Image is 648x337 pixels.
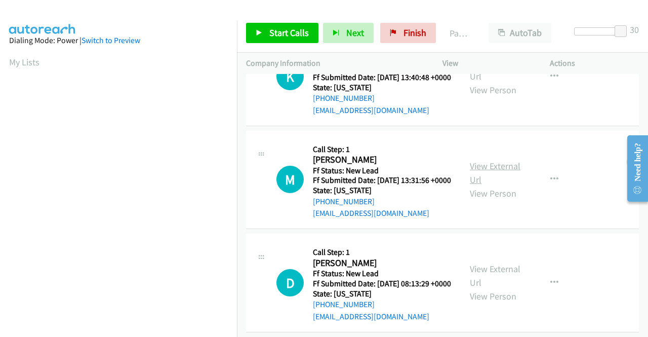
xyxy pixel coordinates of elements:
h5: Call Step: 1 [313,247,451,257]
h5: Ff Submitted Date: [DATE] 13:40:48 +0000 [313,72,451,83]
a: View External Url [470,160,520,185]
p: Actions [550,57,639,69]
h5: Ff Status: New Lead [313,166,451,176]
a: Switch to Preview [82,35,140,45]
a: [EMAIL_ADDRESS][DOMAIN_NAME] [313,105,429,115]
div: 30 [630,23,639,36]
h5: State: [US_STATE] [313,289,451,299]
h5: Ff Submitted Date: [DATE] 13:31:56 +0000 [313,175,451,185]
h1: K [276,63,304,90]
span: Start Calls [269,27,309,39]
h2: [PERSON_NAME] [313,257,448,269]
div: The call is yet to be attempted [276,166,304,193]
h5: Call Step: 1 [313,144,451,155]
a: [PHONE_NUMBER] [313,197,375,206]
span: Next [346,27,364,39]
a: View Person [470,290,516,302]
div: The call is yet to be attempted [276,63,304,90]
a: [EMAIL_ADDRESS][DOMAIN_NAME] [313,208,429,218]
a: [PHONE_NUMBER] [313,299,375,309]
div: The call is yet to be attempted [276,269,304,296]
a: View Person [470,84,516,96]
p: Paused [450,26,470,40]
a: My Lists [9,56,39,68]
button: AutoTab [489,23,551,43]
a: View External Url [470,263,520,288]
div: Dialing Mode: Power | [9,34,228,47]
a: [EMAIL_ADDRESS][DOMAIN_NAME] [313,312,429,321]
span: Finish [403,27,426,39]
h5: State: [US_STATE] [313,185,451,196]
a: Finish [380,23,436,43]
h1: M [276,166,304,193]
a: Start Calls [246,23,318,43]
h5: State: [US_STATE] [313,83,451,93]
a: View Person [470,188,516,199]
iframe: Resource Center [619,128,648,209]
h5: Ff Status: New Lead [313,269,451,279]
a: [PHONE_NUMBER] [313,93,375,103]
h5: Ff Submitted Date: [DATE] 08:13:29 +0000 [313,279,451,289]
h1: D [276,269,304,296]
button: Next [323,23,374,43]
p: View [442,57,532,69]
p: Company Information [246,57,424,69]
h2: [PERSON_NAME] [313,154,448,166]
